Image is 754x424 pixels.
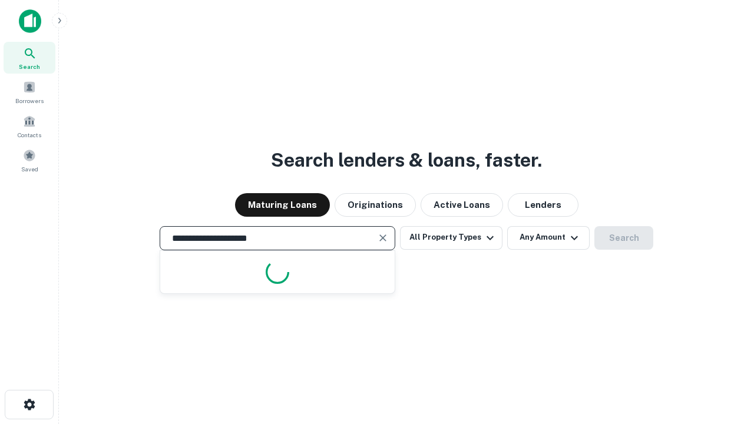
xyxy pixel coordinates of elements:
[19,62,40,71] span: Search
[235,193,330,217] button: Maturing Loans
[507,226,590,250] button: Any Amount
[695,330,754,386] iframe: Chat Widget
[15,96,44,105] span: Borrowers
[4,76,55,108] a: Borrowers
[375,230,391,246] button: Clear
[4,110,55,142] a: Contacts
[21,164,38,174] span: Saved
[4,144,55,176] a: Saved
[4,42,55,74] a: Search
[18,130,41,140] span: Contacts
[400,226,502,250] button: All Property Types
[508,193,578,217] button: Lenders
[19,9,41,33] img: capitalize-icon.png
[421,193,503,217] button: Active Loans
[271,146,542,174] h3: Search lenders & loans, faster.
[335,193,416,217] button: Originations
